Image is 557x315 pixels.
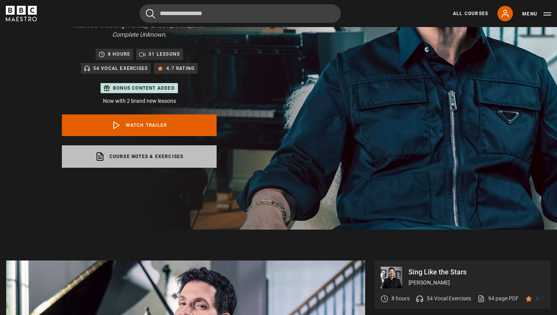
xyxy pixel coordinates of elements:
a: All Courses [453,10,488,17]
a: 94 page PDF [477,295,519,303]
p: 31 lessons [149,50,180,58]
p: 54 Vocal Exercises [93,65,148,72]
input: Search [140,4,341,23]
p: Sing Like the Stars [408,269,545,276]
svg: BBC Maestro [6,6,37,21]
p: [PERSON_NAME] [408,279,545,287]
p: 8 hours [108,50,130,58]
p: Bonus content added [113,85,175,92]
p: 54 Vocal Exercises [427,295,471,303]
p: Now with 2 brand new lessons [62,97,217,105]
a: Watch Trailer [62,114,217,136]
button: Submit the search query [146,9,155,19]
p: 4.7 rating [166,65,195,72]
a: Course notes & exercises [62,145,217,168]
button: Toggle navigation [522,10,551,18]
p: 8 hours [391,295,410,303]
